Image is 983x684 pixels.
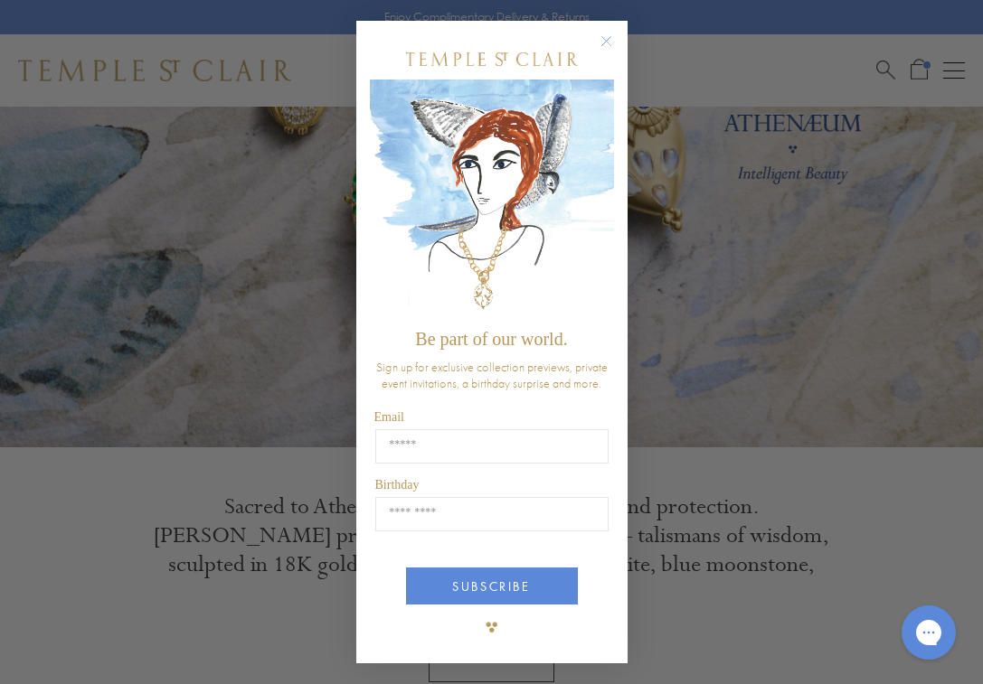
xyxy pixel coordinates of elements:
[604,39,627,61] button: Close dialog
[375,478,420,492] span: Birthday
[375,429,609,464] input: Email
[406,52,578,66] img: Temple St. Clair
[474,609,510,645] img: TSC
[415,329,567,349] span: Be part of our world.
[893,599,965,666] iframe: Gorgias live chat messenger
[370,80,614,321] img: c4a9eb12-d91a-4d4a-8ee0-386386f4f338.jpeg
[374,410,404,424] span: Email
[376,359,608,391] span: Sign up for exclusive collection previews, private event invitations, a birthday surprise and more.
[406,567,578,604] button: SUBSCRIBE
